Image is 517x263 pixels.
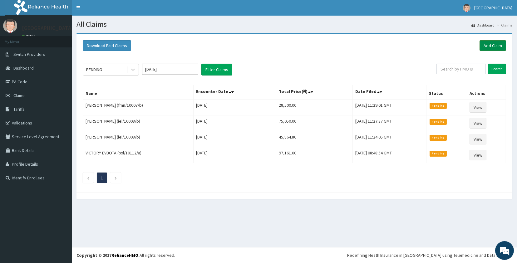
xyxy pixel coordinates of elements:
[430,103,447,109] span: Pending
[83,99,194,115] td: [PERSON_NAME] (fmn/10007/b)
[13,106,25,112] span: Tariffs
[436,64,486,74] input: Search by HMO ID
[142,64,198,75] input: Select Month and Year
[194,131,276,147] td: [DATE]
[87,175,90,181] a: Previous page
[276,131,352,147] td: 45,864.80
[352,85,426,100] th: Date Filed
[276,115,352,131] td: 75,050.00
[83,40,131,51] button: Download Paid Claims
[470,150,486,160] a: View
[83,85,194,100] th: Name
[194,99,276,115] td: [DATE]
[76,20,512,28] h1: All Claims
[72,247,517,263] footer: All rights reserved.
[495,22,512,28] li: Claims
[352,131,426,147] td: [DATE] 11:24:05 GMT
[83,147,194,163] td: VICTORY EVBOTA (bxl/10112/a)
[467,85,506,100] th: Actions
[13,51,45,57] span: Switch Providers
[426,85,467,100] th: Status
[352,99,426,115] td: [DATE] 11:29:01 GMT
[352,147,426,163] td: [DATE] 08:48:54 GMT
[22,25,73,31] p: [GEOGRAPHIC_DATA]
[470,118,486,129] a: View
[430,119,447,124] span: Pending
[463,4,470,12] img: User Image
[194,85,276,100] th: Encounter Date
[488,64,506,74] input: Search
[13,93,26,98] span: Claims
[352,115,426,131] td: [DATE] 11:27:37 GMT
[114,175,117,181] a: Next page
[474,5,512,11] span: [GEOGRAPHIC_DATA]
[276,147,352,163] td: 97,161.00
[83,131,194,147] td: [PERSON_NAME] (iei/10008/b)
[83,115,194,131] td: [PERSON_NAME] (iei/10008/b)
[201,64,232,75] button: Filter Claims
[347,252,512,258] div: Redefining Heath Insurance in [GEOGRAPHIC_DATA] using Telemedicine and Data Science!
[480,40,506,51] a: Add Claim
[276,85,352,100] th: Total Price(₦)
[76,252,140,258] strong: Copyright © 2017 .
[470,134,486,144] a: View
[276,99,352,115] td: 28,500.00
[111,252,138,258] a: RelianceHMO
[430,135,447,140] span: Pending
[101,175,103,181] a: Page 1 is your current page
[86,66,102,73] div: PENDING
[194,147,276,163] td: [DATE]
[22,34,37,38] a: Online
[3,19,17,33] img: User Image
[471,22,495,28] a: Dashboard
[430,151,447,156] span: Pending
[194,115,276,131] td: [DATE]
[13,65,34,71] span: Dashboard
[470,102,486,113] a: View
